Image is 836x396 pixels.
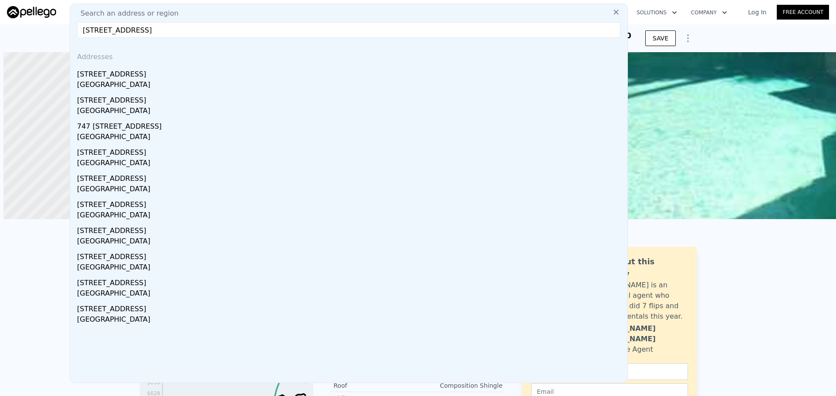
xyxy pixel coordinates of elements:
[418,381,502,390] div: Composition Shingle
[77,288,624,300] div: [GEOGRAPHIC_DATA]
[591,256,688,280] div: Ask about this property
[630,5,684,20] button: Solutions
[77,262,624,274] div: [GEOGRAPHIC_DATA]
[77,144,624,158] div: [STREET_ADDRESS]
[77,210,624,222] div: [GEOGRAPHIC_DATA]
[77,80,624,92] div: [GEOGRAPHIC_DATA]
[679,30,697,47] button: Show Options
[77,314,624,326] div: [GEOGRAPHIC_DATA]
[77,170,624,184] div: [STREET_ADDRESS]
[77,300,624,314] div: [STREET_ADDRESS]
[334,381,418,390] div: Roof
[77,274,624,288] div: [STREET_ADDRESS]
[77,106,624,118] div: [GEOGRAPHIC_DATA]
[7,6,56,18] img: Pellego
[74,8,179,19] span: Search an address or region
[77,92,624,106] div: [STREET_ADDRESS]
[684,5,734,20] button: Company
[77,22,620,38] input: Enter an address, city, region, neighborhood or zip code
[74,45,624,66] div: Addresses
[77,158,624,170] div: [GEOGRAPHIC_DATA]
[591,323,688,344] div: [PERSON_NAME] [PERSON_NAME]
[77,196,624,210] div: [STREET_ADDRESS]
[77,236,624,248] div: [GEOGRAPHIC_DATA]
[591,280,688,322] div: [PERSON_NAME] is an active local agent who personally did 7 flips and bought 3 rentals this year.
[77,222,624,236] div: [STREET_ADDRESS]
[77,118,624,132] div: 747 [STREET_ADDRESS]
[645,30,676,46] button: SAVE
[777,5,829,20] a: Free Account
[738,8,777,17] a: Log In
[77,184,624,196] div: [GEOGRAPHIC_DATA]
[77,132,624,144] div: [GEOGRAPHIC_DATA]
[77,66,624,80] div: [STREET_ADDRESS]
[77,248,624,262] div: [STREET_ADDRESS]
[147,379,160,386] tspan: $698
